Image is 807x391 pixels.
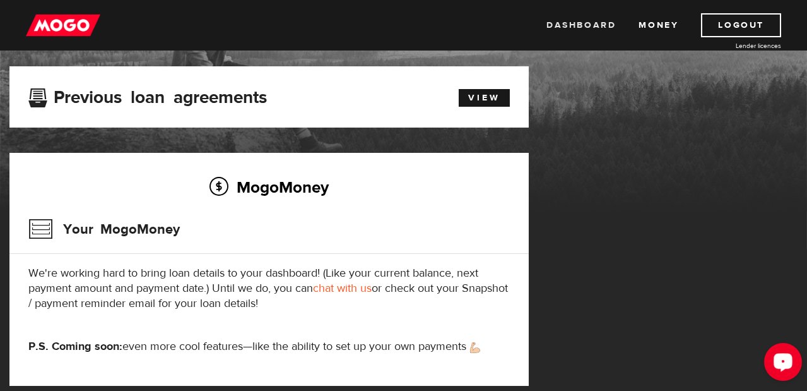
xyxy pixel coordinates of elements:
[28,213,180,246] h3: Your MogoMoney
[470,342,480,353] img: strong arm emoji
[639,13,678,37] a: Money
[546,13,616,37] a: Dashboard
[28,174,510,200] h2: MogoMoney
[28,339,510,354] p: even more cool features—like the ability to set up your own payments
[28,266,510,311] p: We're working hard to bring loan details to your dashboard! (Like your current balance, next paym...
[459,89,510,107] a: View
[26,13,100,37] img: mogo_logo-11ee424be714fa7cbb0f0f49df9e16ec.png
[754,338,807,391] iframe: LiveChat chat widget
[28,87,267,104] h3: Previous loan agreements
[28,339,122,354] strong: P.S. Coming soon:
[313,281,372,296] a: chat with us
[701,13,781,37] a: Logout
[686,41,781,51] a: Lender licences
